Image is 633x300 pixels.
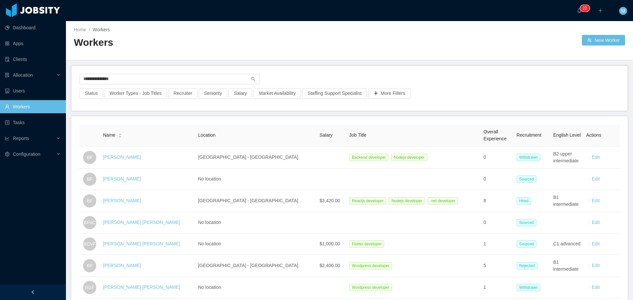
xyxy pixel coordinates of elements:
a: Edit [592,176,600,181]
a: Edit [592,154,600,160]
td: B2 upper intermediate [551,147,584,169]
i: icon: caret-up [118,133,122,135]
a: Edit [592,220,600,225]
i: icon: search [251,77,256,81]
span: Nodejs developer [389,197,425,205]
span: Sourced [517,240,537,248]
span: Overall Experience [484,129,507,141]
span: .net developer [428,197,458,205]
td: No location [196,169,317,190]
td: 5 [481,255,514,277]
a: Edit [592,263,600,268]
td: No location [196,277,317,298]
a: icon: userWorkers [5,100,61,113]
span: Backend developer [349,154,388,161]
td: 0 [481,212,514,233]
button: Seniority [199,88,227,99]
span: Salary [319,132,333,138]
i: icon: plus [598,8,603,13]
i: icon: solution [5,73,10,77]
a: Edit [592,241,600,246]
button: Recruiter [168,88,197,99]
sup: 22 [580,5,589,12]
a: icon: robotUsers [5,84,61,97]
a: Sourced [517,220,539,225]
a: Withdrawn [517,154,543,160]
span: Sourced [517,176,537,183]
span: $2,400.00 [319,263,340,268]
td: [GEOGRAPHIC_DATA] - [GEOGRAPHIC_DATA] [196,190,317,212]
a: Edit [592,285,600,290]
span: Withdrawn [517,154,541,161]
a: icon: profileTasks [5,116,61,129]
span: Allocation [13,72,33,78]
td: C1 advanced [551,233,584,255]
button: Market Availability [254,88,301,99]
span: Reports [13,136,29,141]
a: [PERSON_NAME] [103,154,141,160]
td: No location [196,212,317,233]
td: 0 [481,169,514,190]
i: icon: line-chart [5,136,10,141]
span: BCVF [84,237,96,251]
span: English Level [553,132,581,138]
span: Name [103,132,115,139]
a: Edit [592,198,600,203]
span: / [89,27,90,32]
a: Sourced [517,176,539,181]
a: icon: auditClients [5,53,61,66]
button: icon: usergroup-addNew Worker [582,35,625,45]
span: Withdrawn [517,284,541,291]
span: BF [87,151,93,164]
a: [PERSON_NAME] [PERSON_NAME] [103,241,180,246]
td: No location [196,233,317,255]
span: Reactjs developer [349,197,386,205]
button: icon: plusMore Filters [368,88,410,99]
span: M [621,7,625,15]
a: Home [74,27,86,32]
span: BF [87,173,93,186]
span: Wordpress developer [349,284,392,291]
span: Actions [586,132,601,138]
button: Staffing Support Specialist [302,88,367,99]
a: Withdrawn [517,285,543,290]
i: icon: bell [577,8,582,13]
button: Salary [228,88,252,99]
a: Rejected [517,263,540,268]
td: 1 [481,233,514,255]
td: 0 [481,147,514,169]
td: B1 intermediate [551,190,584,212]
a: icon: pie-chartDashboard [5,21,61,34]
span: BF [87,259,93,272]
p: 2 [583,5,585,12]
span: Hired [517,197,531,205]
h2: Workers [74,36,349,49]
span: Workers [93,27,110,32]
td: 1 [481,277,514,298]
span: Recruitment [517,132,541,138]
span: Job Title [349,132,366,138]
a: [PERSON_NAME] [103,263,141,268]
span: Rejected [517,262,537,269]
a: Hired [517,198,534,203]
a: [PERSON_NAME] [PERSON_NAME] [103,285,180,290]
span: Nodejs developer [391,154,427,161]
span: Location [198,132,216,138]
span: $1,000.00 [319,241,340,246]
span: Flutter developer [349,240,384,248]
i: icon: setting [5,152,10,156]
span: $3,420.00 [319,198,340,203]
div: Sort [118,132,122,137]
span: BFdC [84,216,96,229]
span: BGF [85,281,95,294]
td: [GEOGRAPHIC_DATA] - [GEOGRAPHIC_DATA] [196,255,317,277]
span: Configuration [13,151,40,157]
a: icon: appstoreApps [5,37,61,50]
button: Status [79,88,103,99]
span: Wordpress developer [349,262,392,269]
i: icon: caret-down [118,135,122,137]
a: [PERSON_NAME] [103,176,141,181]
td: [GEOGRAPHIC_DATA] - [GEOGRAPHIC_DATA] [196,147,317,169]
td: B1 intermediate [551,255,584,277]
